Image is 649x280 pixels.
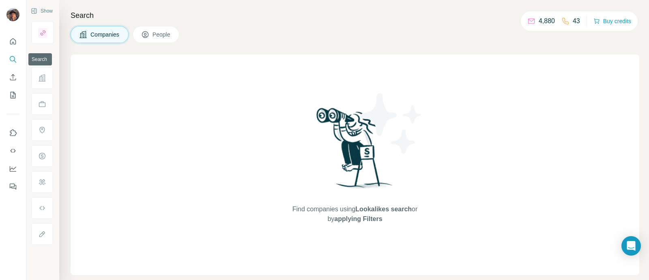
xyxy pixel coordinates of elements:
[334,215,382,222] span: applying Filters
[539,16,555,26] p: 4,880
[153,30,171,39] span: People
[6,70,19,85] button: Enrich CSV
[90,30,120,39] span: Companies
[6,88,19,102] button: My lists
[6,143,19,158] button: Use Surfe API
[355,206,412,213] span: Lookalikes search
[6,179,19,194] button: Feedback
[290,204,420,224] span: Find companies using or by
[355,87,428,160] img: Surfe Illustration - Stars
[71,10,639,21] h4: Search
[25,5,58,17] button: Show
[313,106,397,196] img: Surfe Illustration - Woman searching with binoculars
[6,34,19,49] button: Quick start
[6,161,19,176] button: Dashboard
[6,52,19,67] button: Search
[573,16,580,26] p: 43
[621,236,641,256] div: Open Intercom Messenger
[6,8,19,21] img: Avatar
[6,126,19,140] button: Use Surfe on LinkedIn
[593,15,631,27] button: Buy credits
